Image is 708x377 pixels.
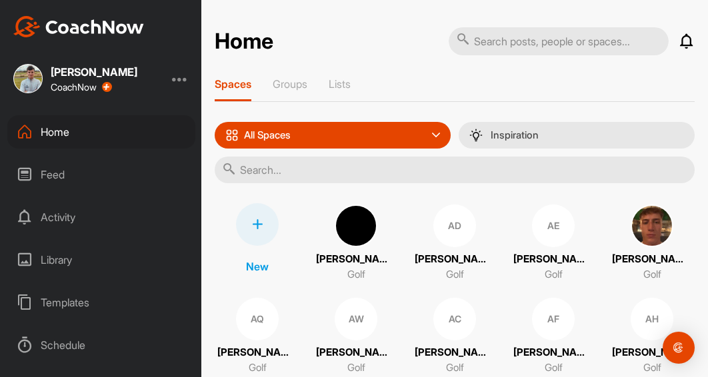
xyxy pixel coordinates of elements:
a: AF[PERSON_NAME]Golf [511,296,596,376]
p: Spaces [215,77,251,91]
div: AQ [236,298,279,340]
img: icon [225,129,239,142]
div: Feed [7,158,195,191]
div: AE [532,204,575,247]
p: [PERSON_NAME] [415,345,495,360]
div: Templates [7,286,195,319]
p: Golf [643,267,661,282]
p: Golf [545,360,563,376]
p: Golf [347,267,365,282]
p: [PERSON_NAME] [316,345,396,360]
p: [PERSON_NAME] [316,252,396,267]
div: [PERSON_NAME] [51,67,137,77]
a: AQ[PERSON_NAME]Golf [215,296,300,376]
div: Library [7,243,195,276]
img: menuIcon [469,129,483,142]
p: Golf [446,267,464,282]
div: AC [433,298,476,340]
h2: Home [215,29,273,55]
div: AH [631,298,673,340]
div: AW [335,298,377,340]
div: CoachNow [51,82,112,93]
p: [PERSON_NAME] [513,252,593,267]
p: New [246,258,269,274]
p: [PERSON_NAME] [612,345,692,360]
input: Search posts, people or spaces... [449,27,669,55]
a: AW[PERSON_NAME]Golf [313,296,399,376]
p: [PERSON_NAME] [415,252,495,267]
div: Schedule [7,328,195,362]
p: Golf [249,360,267,376]
p: Golf [347,360,365,376]
div: Home [7,115,195,149]
img: CoachNow [13,16,144,37]
p: Groups [273,77,307,91]
img: square_a4f626e80b9e345a3a694f63f639366a.jpg [335,204,377,247]
img: square_ce02ac596a66ba87f5743587678350c2.jpg [631,204,673,247]
a: AH[PERSON_NAME]Golf [609,296,695,376]
p: [PERSON_NAME] [217,345,297,360]
p: Golf [446,360,464,376]
a: AC[PERSON_NAME]Golf [412,296,497,376]
a: [PERSON_NAME]Golf [609,203,695,283]
p: Golf [545,267,563,282]
div: AD [433,204,476,247]
p: Golf [643,360,661,376]
img: square_f13484c8f2681386902a124f379be8dc.jpg [13,64,43,93]
p: [PERSON_NAME] [612,252,692,267]
p: Lists [329,77,351,91]
div: AF [532,298,575,340]
a: [PERSON_NAME]Golf [313,203,399,283]
p: Inspiration [491,130,539,141]
a: AE[PERSON_NAME]Golf [511,203,596,283]
div: Activity [7,200,195,234]
p: [PERSON_NAME] [513,345,593,360]
p: All Spaces [244,130,291,141]
a: AD[PERSON_NAME]Golf [412,203,497,283]
input: Search... [215,157,695,183]
div: Open Intercom Messenger [663,332,695,364]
